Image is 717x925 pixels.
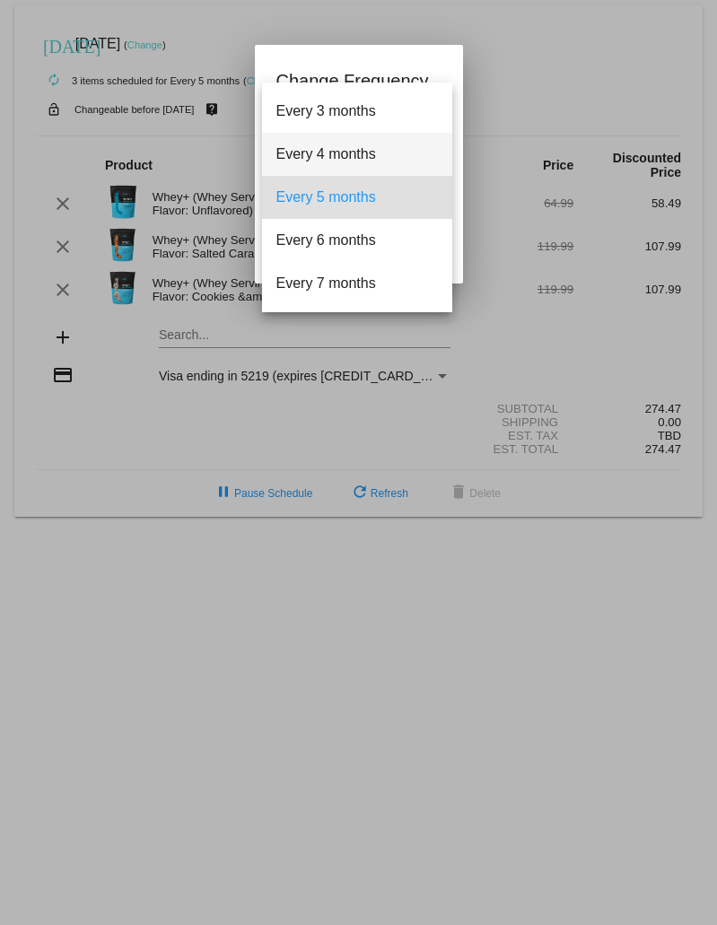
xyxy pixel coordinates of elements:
[276,133,438,176] span: Every 4 months
[276,90,438,133] span: Every 3 months
[276,176,438,219] span: Every 5 months
[276,305,438,348] span: Every 8 months
[276,219,438,262] span: Every 6 months
[276,262,438,305] span: Every 7 months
